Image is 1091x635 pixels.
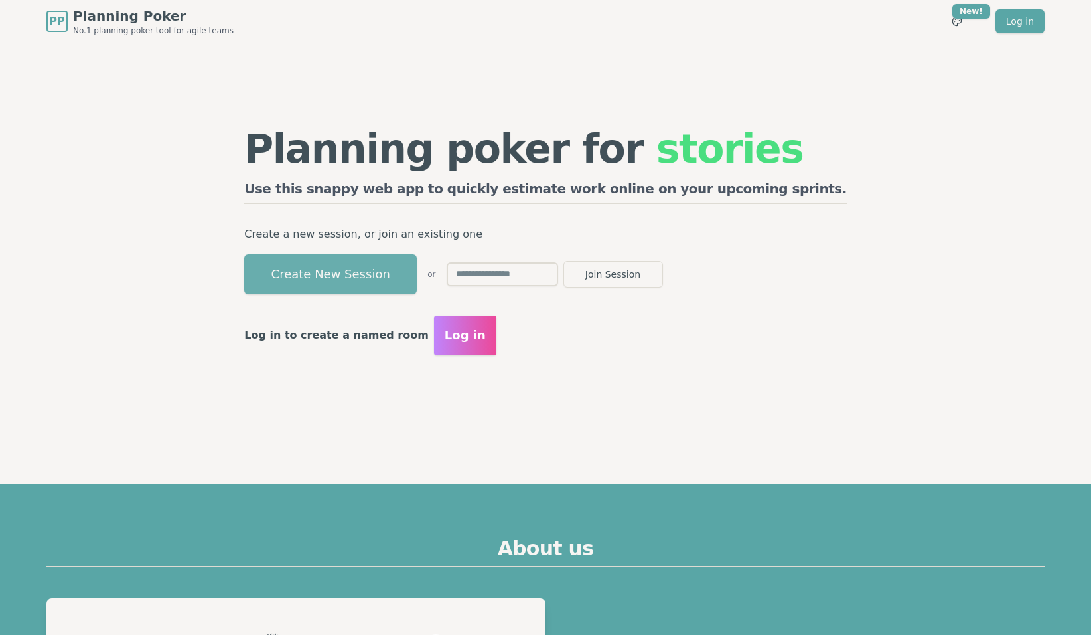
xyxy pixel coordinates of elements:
[952,4,990,19] div: New!
[563,261,663,288] button: Join Session
[244,179,847,204] h2: Use this snappy web app to quickly estimate work online on your upcoming sprints.
[244,225,847,244] p: Create a new session, or join an existing one
[244,254,417,294] button: Create New Session
[995,9,1045,33] a: Log in
[244,129,847,169] h1: Planning poker for
[73,25,234,36] span: No.1 planning poker tool for agile teams
[445,326,486,345] span: Log in
[46,7,234,36] a: PPPlanning PokerNo.1 planning poker tool for agile teams
[656,126,804,172] span: stories
[434,316,496,355] button: Log in
[49,13,64,29] span: PP
[46,537,1045,567] h2: About us
[73,7,234,25] span: Planning Poker
[427,269,435,280] span: or
[945,9,969,33] button: New!
[244,326,429,345] p: Log in to create a named room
